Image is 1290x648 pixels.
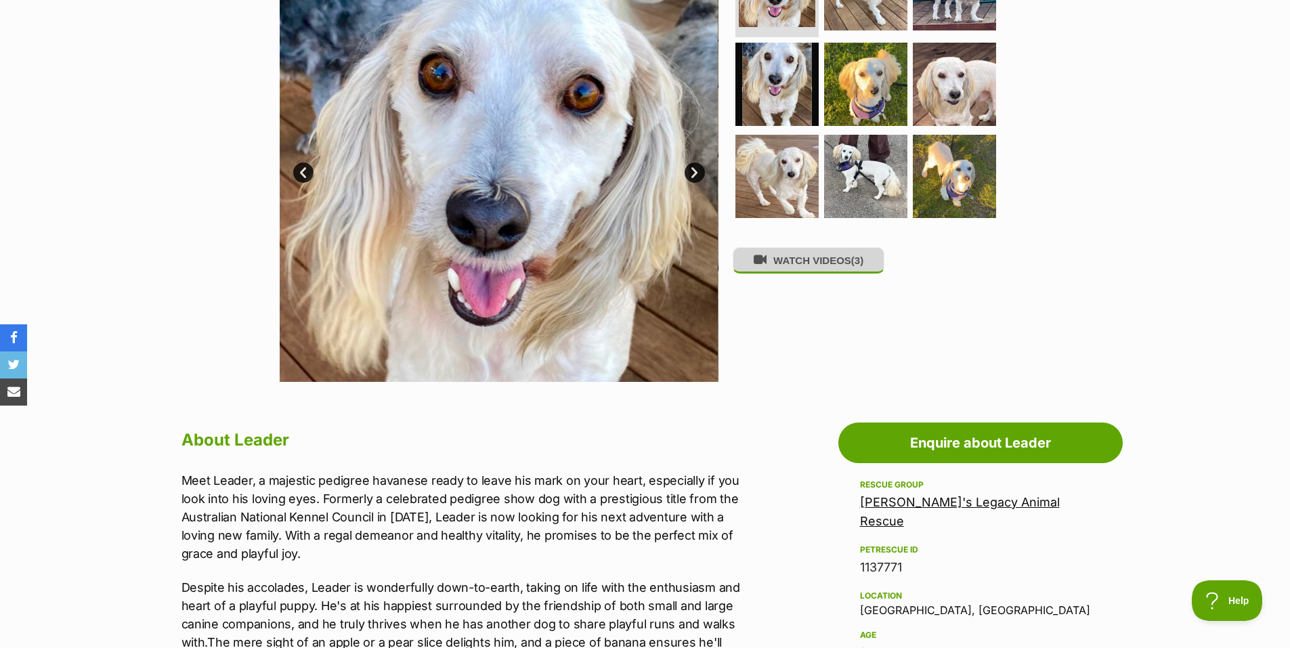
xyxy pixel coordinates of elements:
button: WATCH VIDEOS(3) [733,247,884,274]
div: PetRescue ID [860,544,1101,555]
img: Photo of Leader [735,43,819,126]
div: Age [860,630,1101,641]
h2: About Leader [181,425,741,455]
div: Location [860,590,1101,601]
div: [GEOGRAPHIC_DATA], [GEOGRAPHIC_DATA] [860,588,1101,616]
img: Photo of Leader [913,43,996,126]
span: (3) [851,255,863,266]
a: [PERSON_NAME]'s Legacy Animal Rescue [860,495,1060,528]
iframe: Help Scout Beacon - Open [1192,580,1263,621]
div: 1137771 [860,558,1101,577]
a: Next [685,163,705,183]
img: Photo of Leader [824,135,907,218]
img: Photo of Leader [735,135,819,218]
img: Photo of Leader [913,135,996,218]
div: Rescue group [860,479,1101,490]
p: Meet Leader, a majestic pedigree havanese ready to leave his mark on your heart, especially if yo... [181,471,741,563]
a: Enquire about Leader [838,423,1123,463]
img: Photo of Leader [824,43,907,126]
a: Prev [293,163,314,183]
